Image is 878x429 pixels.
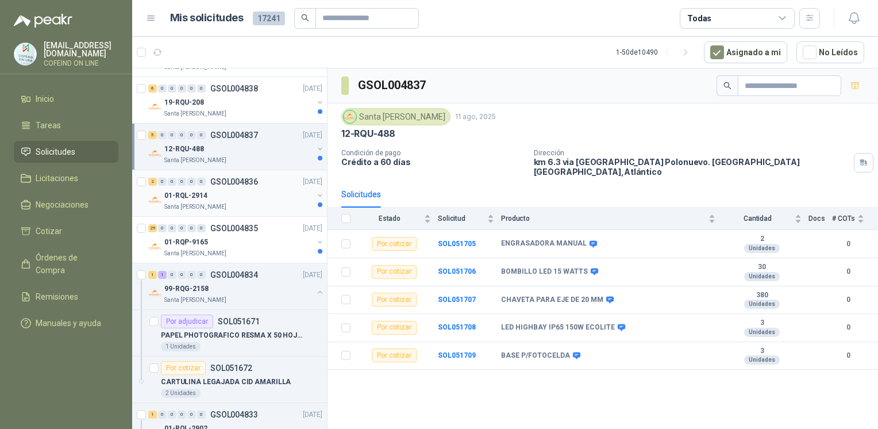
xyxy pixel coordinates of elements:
img: Company Logo [148,240,162,254]
span: Solicitud [438,215,485,223]
div: 0 [168,178,176,186]
p: [DATE] [303,223,322,234]
b: 0 [832,350,864,361]
a: Por adjudicarSOL051671PAPEL PHOTOGRAFICO RESMA X 50 HOJAS1 Unidades [132,310,327,357]
span: search [723,82,731,90]
button: No Leídos [796,41,864,63]
p: 99-RQG-2158 [164,284,209,294]
img: Logo peakr [14,14,72,28]
h3: GSOL004837 [358,76,428,94]
p: SOL051671 [218,317,260,325]
div: 0 [168,224,176,232]
div: 0 [168,271,176,279]
div: 0 [197,178,206,186]
th: Producto [501,208,722,230]
p: GSOL004833 [210,411,258,419]
p: km 6.3 via [GEOGRAPHIC_DATA] Polonuevo. [GEOGRAPHIC_DATA] [GEOGRAPHIC_DATA] , Atlántico [534,157,850,177]
div: Por cotizar [372,321,417,335]
a: SOL051708 [438,323,476,331]
div: 0 [158,224,167,232]
a: 6 0 0 0 0 0 GSOL004838[DATE] Company Logo19-RQU-208Santa [PERSON_NAME] [148,82,325,118]
p: Santa [PERSON_NAME] [164,249,226,258]
a: 1 1 0 0 0 0 GSOL004834[DATE] Company Logo99-RQG-2158Santa [PERSON_NAME] [148,268,325,305]
div: Todas [687,12,711,25]
span: 17241 [253,12,285,25]
b: SOL051706 [438,267,476,275]
b: 380 [722,291,802,300]
th: Solicitud [438,208,501,230]
th: Estado [357,208,438,230]
p: GSOL004834 [210,271,258,279]
div: 0 [168,85,176,93]
b: BOMBILLO LED 15 WATTS [501,267,588,277]
p: Crédito a 60 días [341,157,525,167]
span: Tareas [36,119,61,132]
p: GSOL004838 [210,85,258,93]
a: Negociaciones [14,194,118,216]
img: Company Logo [14,43,36,65]
div: 0 [178,131,186,139]
p: COFEIND ON LINE [44,60,118,67]
div: 0 [187,411,196,419]
a: SOL051707 [438,296,476,304]
span: Producto [501,215,706,223]
div: 0 [197,411,206,419]
b: 2 [722,235,802,244]
span: Negociaciones [36,198,88,211]
p: Santa [PERSON_NAME] [164,296,226,305]
b: CHAVETA PARA EJE DE 20 MM [501,296,603,305]
b: 3 [722,319,802,328]
a: Solicitudes [14,141,118,163]
img: Company Logo [344,110,356,123]
div: 0 [187,178,196,186]
a: Cotizar [14,220,118,242]
div: Por cotizar [372,293,417,307]
span: Inicio [36,93,54,105]
p: Santa [PERSON_NAME] [164,109,226,118]
b: LED HIGHBAY IP65 150W ECOLITE [501,323,615,332]
a: SOL051709 [438,351,476,359]
div: 0 [158,131,167,139]
div: Por cotizar [372,237,417,251]
p: [DATE] [303,177,322,187]
b: 30 [722,263,802,272]
b: 0 [832,322,864,333]
div: 2 [148,178,157,186]
b: SOL051705 [438,240,476,248]
div: 0 [178,224,186,232]
p: [DATE] [303,409,322,420]
div: 0 [168,131,176,139]
p: Dirección [534,149,850,157]
div: 0 [187,271,196,279]
span: # COTs [832,215,855,223]
a: Licitaciones [14,167,118,189]
b: 0 [832,266,864,277]
span: Solicitudes [36,145,75,158]
div: 6 [148,85,157,93]
div: 0 [197,224,206,232]
p: 19-RQU-208 [164,97,204,108]
div: Unidades [744,300,780,309]
p: Santa [PERSON_NAME] [164,202,226,212]
div: 0 [187,131,196,139]
a: 29 0 0 0 0 0 GSOL004835[DATE] Company Logo01-RQP-9165Santa [PERSON_NAME] [148,221,325,258]
img: Company Logo [148,147,162,160]
p: CARTULINA LEGAJADA CID AMARILLA [161,377,291,388]
a: Por cotizarSOL051672CARTULINA LEGAJADA CID AMARILLA2 Unidades [132,357,327,403]
p: 12-RQU-488 [164,144,204,155]
p: [EMAIL_ADDRESS][DOMAIN_NAME] [44,41,118,58]
button: Asignado a mi [704,41,787,63]
p: 01-RQL-2914 [164,190,207,201]
p: Santa [PERSON_NAME] [164,156,226,165]
span: Estado [357,215,422,223]
div: Unidades [744,272,780,281]
a: Remisiones [14,286,118,308]
a: Tareas [14,114,118,136]
div: 0 [158,411,167,419]
span: Remisiones [36,290,78,303]
p: [DATE] [303,130,322,141]
p: SOL051672 [210,364,252,372]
